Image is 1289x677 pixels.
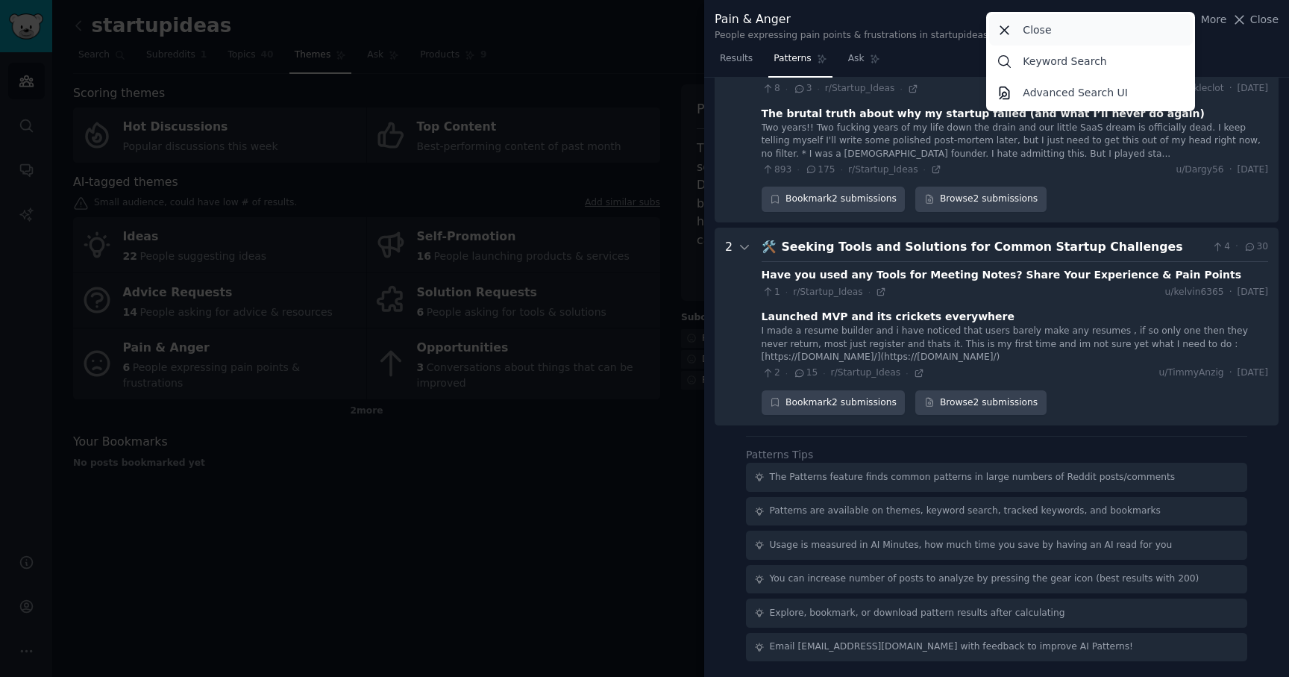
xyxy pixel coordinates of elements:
[1250,12,1279,28] span: Close
[1165,286,1224,299] span: u/kelvin6365
[762,309,1014,325] div: Launched MVP and its crickets everywhere
[906,368,908,378] span: ·
[817,84,819,94] span: ·
[768,47,832,78] a: Patterns
[715,10,1050,29] div: Pain & Anger
[915,390,1046,416] a: Browse2 submissions
[1023,22,1051,38] p: Close
[762,390,906,416] div: Bookmark 2 submissions
[770,573,1199,586] div: You can increase number of posts to analyze by pressing the gear icon (best results with 200)
[1158,366,1223,380] span: u/TimmyAnzig
[1229,286,1232,299] span: ·
[715,29,1050,43] div: People expressing pain points & frustrations in startupideas communities
[762,106,1205,122] div: The brutal truth about why my startup failed (and what I’ll never do again)
[762,163,792,177] span: 893
[1238,82,1268,96] span: [DATE]
[1235,240,1238,254] span: ·
[720,52,753,66] span: Results
[1023,54,1106,69] p: Keyword Search
[762,122,1268,161] div: Two years!! Two fucking years of my life down the drain and our little SaaS dream is officially d...
[868,287,871,297] span: ·
[782,238,1206,257] div: Seeking Tools and Solutions for Common Startup Challenges
[762,390,906,416] button: Bookmark2 submissions
[762,187,906,212] button: Bookmark2 submissions
[797,164,799,175] span: ·
[746,449,813,461] label: Patterns Tips
[915,187,1046,212] a: Browse2 submissions
[793,366,818,380] span: 15
[1162,82,1224,96] span: u/Knuckleclot
[770,640,1134,654] div: Email [EMAIL_ADDRESS][DOMAIN_NAME] with feedback to improve AI Patterns!
[1176,163,1223,177] span: u/Dargy56
[762,267,1242,283] div: Have you used any Tools for Meeting Notes? Share Your Experience & Pain Points
[770,471,1176,484] div: The Patterns feature finds common patterns in large numbers of Reddit posts/comments
[1201,12,1227,28] span: More
[1229,366,1232,380] span: ·
[770,607,1065,620] div: Explore, bookmark, or download pattern results after calculating
[785,287,788,297] span: ·
[989,77,1193,108] a: Advanced Search UI
[715,47,758,78] a: Results
[1238,366,1268,380] span: [DATE]
[1232,12,1279,28] button: Close
[762,187,906,212] div: Bookmark 2 submissions
[848,164,918,175] span: r/Startup_Ideas
[785,368,788,378] span: ·
[762,82,780,96] span: 8
[793,82,812,96] span: 3
[770,505,1161,518] div: Patterns are available on themes, keyword search, tracked keywords, and bookmarks
[1238,163,1268,177] span: [DATE]
[774,52,811,66] span: Patterns
[848,52,865,66] span: Ask
[900,84,902,94] span: ·
[762,325,1268,364] div: I made a resume builder and i have noticed that users barely make any resumes , if so only one th...
[831,367,901,378] span: r/Startup_Ideas
[1229,82,1232,96] span: ·
[762,366,780,380] span: 2
[989,46,1193,77] a: Keyword Search
[923,164,926,175] span: ·
[1243,240,1268,254] span: 30
[762,286,780,299] span: 1
[725,238,733,416] div: 2
[1238,286,1268,299] span: [DATE]
[1023,85,1128,101] p: Advanced Search UI
[762,240,777,254] span: 🛠️
[785,84,788,94] span: ·
[841,164,843,175] span: ·
[793,287,863,297] span: r/Startup_Ideas
[770,539,1173,552] div: Usage is measured in AI Minutes, how much time you save by having an AI read for you
[1211,240,1230,254] span: 4
[843,47,885,78] a: Ask
[1229,163,1232,177] span: ·
[823,368,825,378] span: ·
[805,163,835,177] span: 175
[825,83,895,93] span: r/Startup_Ideas
[1185,12,1227,28] button: More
